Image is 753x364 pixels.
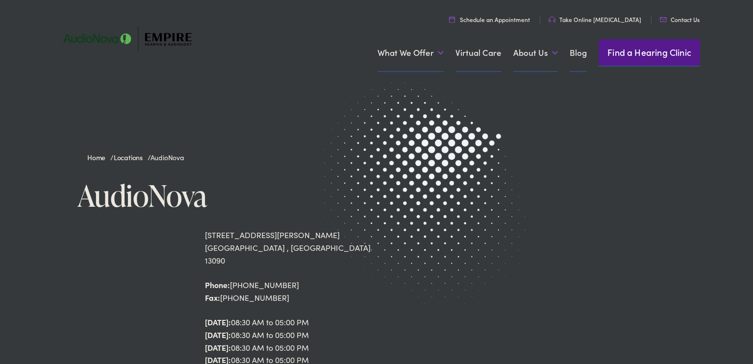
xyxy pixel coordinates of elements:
strong: [DATE]: [205,329,231,340]
a: Home [87,152,110,162]
strong: Fax: [205,292,220,303]
img: utility icon [549,17,555,23]
a: What We Offer [377,35,444,71]
a: Locations [114,152,148,162]
strong: Phone: [205,279,230,290]
a: Contact Us [660,15,700,24]
a: Find a Hearing Clinic [599,39,700,66]
div: [PHONE_NUMBER] [PHONE_NUMBER] [205,279,376,304]
strong: [DATE]: [205,342,231,353]
a: Take Online [MEDICAL_DATA] [549,15,641,24]
img: utility icon [660,17,667,22]
a: Virtual Care [455,35,502,71]
strong: [DATE]: [205,316,231,327]
a: Schedule an Appointment [449,15,530,24]
a: Blog [570,35,587,71]
h1: AudioNova [77,179,376,212]
div: [STREET_ADDRESS][PERSON_NAME] [GEOGRAPHIC_DATA] , [GEOGRAPHIC_DATA] 13090 [205,229,376,267]
span: AudioNova [151,152,184,162]
a: About Us [513,35,558,71]
img: utility icon [449,16,455,23]
span: / / [87,152,184,162]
